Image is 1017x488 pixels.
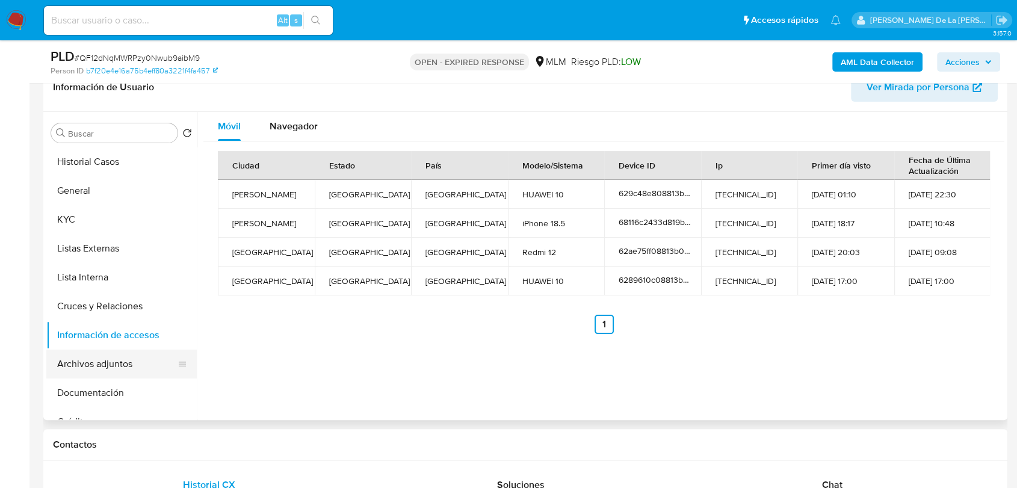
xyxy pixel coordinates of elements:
[508,267,605,295] td: HUAWEI 10
[315,180,412,209] td: [GEOGRAPHIC_DATA]
[218,209,315,238] td: [PERSON_NAME]
[604,151,701,180] th: Device ID
[995,14,1008,26] a: Salir
[894,238,991,267] td: [DATE] 09:08
[867,73,969,102] span: Ver Mirada por Persona
[508,180,605,209] td: HUAWEI 10
[86,66,218,76] a: b7f20e4e16a75b4eff80a3221f4fa457
[75,52,200,64] span: # QF12dNqMWRPzy0Nwub9aibM9
[894,180,991,209] td: [DATE] 22:30
[411,209,508,238] td: [GEOGRAPHIC_DATA]
[53,439,998,451] h1: Contactos
[508,238,605,267] td: Redmi 12
[56,128,66,138] button: Buscar
[51,66,84,76] b: Person ID
[46,407,197,436] button: Créditos
[797,151,894,180] th: Primer día visto
[182,128,192,141] button: Volver al orden por defecto
[315,209,412,238] td: [GEOGRAPHIC_DATA]
[411,151,508,180] th: País
[701,180,798,209] td: [TECHNICAL_ID]
[46,292,197,321] button: Cruces y Relaciones
[294,14,298,26] span: s
[315,151,412,180] th: Estado
[46,350,187,378] button: Archivos adjuntos
[218,119,241,133] span: Móvil
[797,180,894,209] td: [DATE] 01:10
[701,238,798,267] td: [TECHNICAL_ID]
[51,46,75,66] b: PLD
[46,263,197,292] button: Lista Interna
[937,52,1000,72] button: Acciones
[218,267,315,295] td: [GEOGRAPHIC_DATA]
[992,28,1011,38] span: 3.157.0
[797,238,894,267] td: [DATE] 20:03
[46,321,197,350] button: Información de accesos
[894,151,991,180] th: Fecha de Última Actualización
[534,55,566,69] div: MLM
[46,147,197,176] button: Historial Casos
[571,55,641,69] span: Riesgo PLD:
[851,73,998,102] button: Ver Mirada por Persona
[945,52,980,72] span: Acciones
[46,176,197,205] button: General
[270,119,318,133] span: Navegador
[315,238,412,267] td: [GEOGRAPHIC_DATA]
[619,187,730,199] span: 629c48e808813b001aeea5e7
[278,14,288,26] span: Alt
[218,315,990,334] nav: Paginación
[46,378,197,407] button: Documentación
[595,315,614,334] a: Ir a la página 1
[68,128,173,139] input: Buscar
[621,55,641,69] span: LOW
[203,112,1004,141] div: Tabs
[870,14,992,26] p: javier.gutierrez@mercadolibre.com.mx
[751,14,818,26] span: Accesos rápidos
[841,52,914,72] b: AML Data Collector
[508,151,605,180] th: Modelo/Sistema
[218,238,315,267] td: [GEOGRAPHIC_DATA]
[619,216,728,228] span: 68116c2433d819b909ba7b86
[508,209,605,238] td: iPhone 18.5
[218,180,315,209] td: [PERSON_NAME]
[894,209,991,238] td: [DATE] 10:48
[619,274,731,286] span: 6289610c08813b001760d05d
[894,267,991,295] td: [DATE] 17:00
[315,267,412,295] td: [GEOGRAPHIC_DATA]
[797,267,894,295] td: [DATE] 17:00
[303,12,328,29] button: search-icon
[44,13,333,28] input: Buscar usuario o caso...
[701,151,798,180] th: Ip
[701,267,798,295] td: [TECHNICAL_ID]
[46,234,197,263] button: Listas Externas
[832,52,923,72] button: AML Data Collector
[46,205,197,234] button: KYC
[411,238,508,267] td: [GEOGRAPHIC_DATA]
[53,81,154,93] h1: Información de Usuario
[218,151,315,180] th: Ciudad
[797,209,894,238] td: [DATE] 18:17
[410,54,529,70] p: OPEN - EXPIRED RESPONSE
[411,180,508,209] td: [GEOGRAPHIC_DATA]
[619,245,726,257] span: 62ae75ff08813b00186c95d2
[701,209,798,238] td: [TECHNICAL_ID]
[411,267,508,295] td: [GEOGRAPHIC_DATA]
[830,15,841,25] a: Notificaciones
